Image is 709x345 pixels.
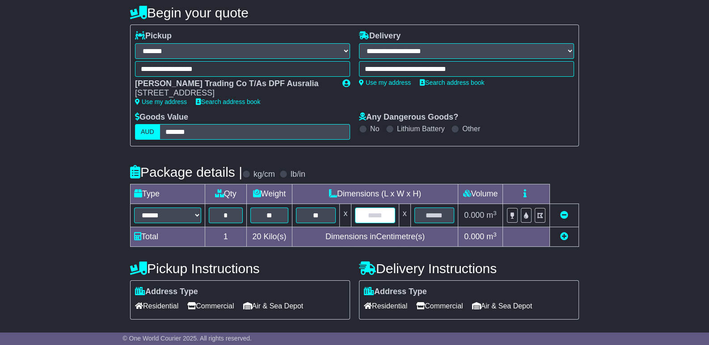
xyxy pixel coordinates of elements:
[252,232,261,241] span: 20
[131,227,205,247] td: Total
[493,210,497,216] sup: 3
[135,124,160,140] label: AUD
[292,184,458,204] td: Dimensions (L x W x H)
[364,287,427,297] label: Address Type
[493,231,497,238] sup: 3
[462,125,480,133] label: Other
[135,98,187,105] a: Use my address
[486,211,497,220] span: m
[420,79,484,86] a: Search address book
[130,261,350,276] h4: Pickup Instructions
[135,79,333,89] div: [PERSON_NAME] Trading Co T/As DPF Ausralia
[135,299,178,313] span: Residential
[130,5,579,20] h4: Begin your quote
[359,79,411,86] a: Use my address
[472,299,532,313] span: Air & Sea Depot
[205,184,247,204] td: Qty
[205,227,247,247] td: 1
[359,31,401,41] label: Delivery
[464,232,484,241] span: 0.000
[359,112,458,122] label: Any Dangerous Goods?
[135,112,188,122] label: Goods Value
[560,211,568,220] a: Remove this item
[131,184,205,204] td: Type
[135,287,198,297] label: Address Type
[464,211,484,220] span: 0.000
[291,170,305,179] label: lb/in
[364,299,407,313] span: Residential
[246,184,292,204] td: Weight
[560,232,568,241] a: Add new item
[187,299,234,313] span: Commercial
[458,184,502,204] td: Volume
[135,88,333,98] div: [STREET_ADDRESS]
[292,227,458,247] td: Dimensions in Centimetre(s)
[130,165,242,179] h4: Package details |
[135,31,172,41] label: Pickup
[243,299,304,313] span: Air & Sea Depot
[359,261,579,276] h4: Delivery Instructions
[370,125,379,133] label: No
[416,299,463,313] span: Commercial
[246,227,292,247] td: Kilo(s)
[122,335,252,342] span: © One World Courier 2025. All rights reserved.
[486,232,497,241] span: m
[397,125,445,133] label: Lithium Battery
[253,170,275,179] label: kg/cm
[399,204,410,227] td: x
[196,98,260,105] a: Search address book
[340,204,351,227] td: x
